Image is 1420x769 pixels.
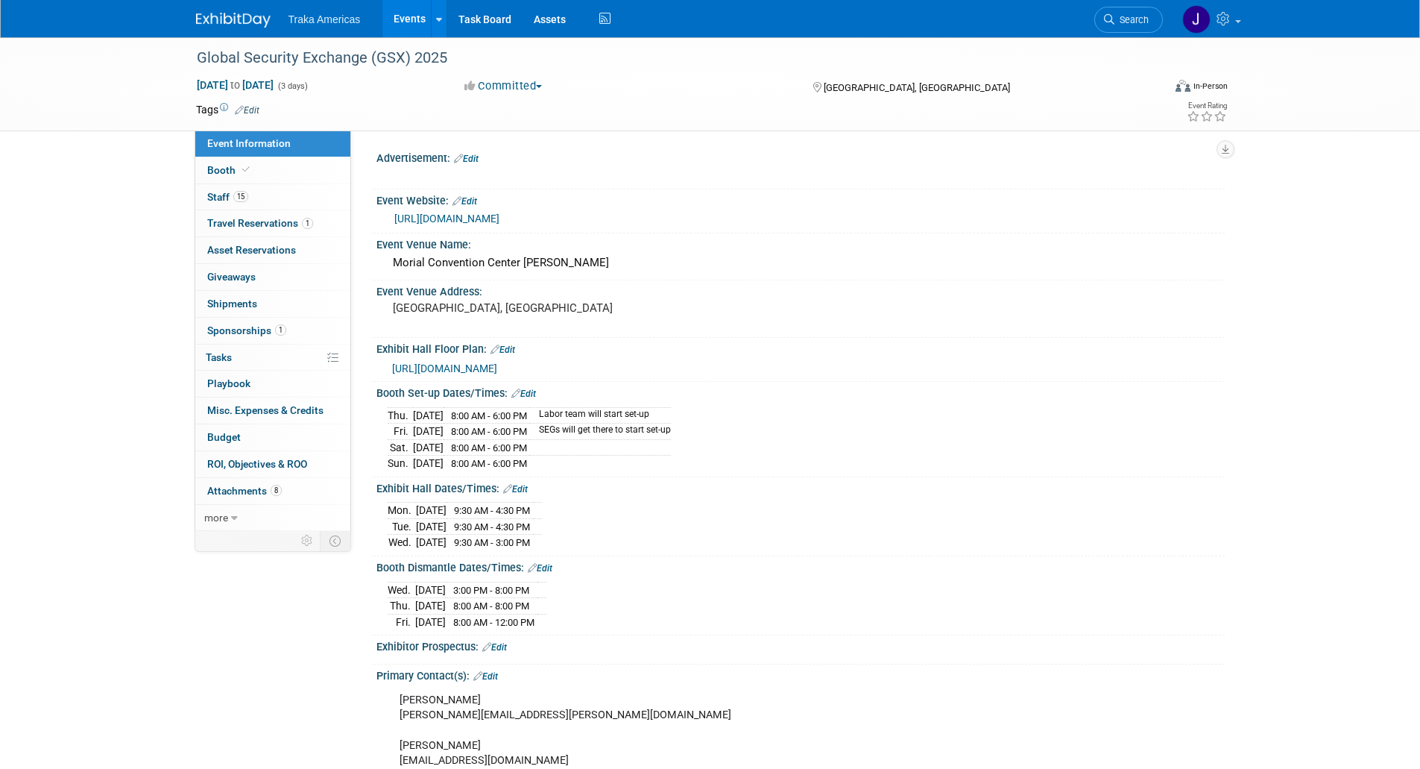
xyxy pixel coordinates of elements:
div: Event Format [1075,78,1228,100]
img: Jamie Saenz [1182,5,1211,34]
td: [DATE] [413,407,444,424]
a: Edit [235,105,259,116]
div: Event Website: [376,189,1225,209]
td: [DATE] [416,503,446,519]
span: Shipments [207,298,257,310]
div: Primary Contact(s): [376,665,1225,684]
a: Search [1094,7,1163,33]
td: Wed. [388,535,416,550]
td: Thu. [388,598,415,615]
a: ROI, Objectives & ROO [195,451,350,477]
button: Committed [459,78,548,94]
span: 3:00 PM - 8:00 PM [453,585,529,596]
a: Tasks [195,345,350,371]
td: Toggle Event Tabs [320,531,350,550]
pre: [GEOGRAPHIC_DATA], [GEOGRAPHIC_DATA] [393,301,713,315]
a: Playbook [195,371,350,397]
td: [DATE] [416,535,446,550]
span: 8:00 AM - 6:00 PM [451,442,527,453]
img: ExhibitDay [196,13,271,28]
span: Traka Americas [288,13,361,25]
div: Event Venue Address: [376,280,1225,299]
a: Attachments8 [195,478,350,504]
td: Wed. [388,582,415,598]
span: 9:30 AM - 3:00 PM [454,537,530,548]
div: Exhibitor Prospectus: [376,635,1225,655]
a: Budget [195,424,350,451]
td: [DATE] [415,598,446,615]
td: [DATE] [415,582,446,598]
td: Thu. [388,407,413,424]
span: Misc. Expenses & Credits [207,404,324,416]
span: Staff [207,191,248,203]
span: Booth [207,164,253,176]
span: Budget [207,431,241,443]
span: ROI, Objectives & ROO [207,458,307,470]
span: [GEOGRAPHIC_DATA], [GEOGRAPHIC_DATA] [824,82,1010,93]
div: In-Person [1193,81,1228,92]
span: 8 [271,485,282,496]
span: 1 [275,324,286,336]
a: Edit [511,389,536,399]
td: Tags [196,102,259,117]
span: Playbook [207,377,250,389]
span: [DATE] [DATE] [196,78,274,92]
div: Global Security Exchange (GSX) 2025 [192,45,1140,72]
a: Booth [195,157,350,183]
a: Edit [452,196,477,207]
td: SEGs will get there to start set-up [530,424,671,440]
span: 15 [233,191,248,202]
td: [DATE] [413,424,444,440]
a: Sponsorships1 [195,318,350,344]
span: 1 [302,218,313,229]
span: more [204,512,228,524]
a: Edit [473,671,498,682]
span: Sponsorships [207,324,286,336]
span: Travel Reservations [207,217,313,229]
td: Personalize Event Tab Strip [294,531,321,550]
a: Asset Reservations [195,237,350,263]
span: 8:00 AM - 12:00 PM [453,617,534,628]
td: [DATE] [413,439,444,456]
span: 8:00 AM - 6:00 PM [451,426,527,437]
a: Misc. Expenses & Credits [195,398,350,424]
td: Mon. [388,503,416,519]
div: Morial Convention Center [PERSON_NAME] [388,251,1214,274]
a: Event Information [195,131,350,157]
div: Advertisement: [376,147,1225,166]
span: Attachments [207,485,282,497]
td: Sun. [388,456,413,471]
td: Fri. [388,424,413,440]
span: 9:30 AM - 4:30 PM [454,521,530,533]
a: Edit [528,563,552,574]
a: more [195,505,350,531]
span: Search [1114,14,1149,25]
td: [DATE] [416,518,446,535]
div: Exhibit Hall Dates/Times: [376,477,1225,497]
div: Event Rating [1187,102,1227,110]
div: Booth Set-up Dates/Times: [376,382,1225,401]
a: [URL][DOMAIN_NAME] [392,362,497,374]
span: 8:00 AM - 6:00 PM [451,410,527,421]
a: Staff15 [195,184,350,210]
a: Edit [482,642,507,653]
span: Tasks [206,351,232,363]
td: Tue. [388,518,416,535]
i: Booth reservation complete [242,166,250,174]
span: 8:00 AM - 8:00 PM [453,600,529,612]
span: (3 days) [277,81,308,91]
div: Exhibit Hall Floor Plan: [376,338,1225,357]
a: [URL][DOMAIN_NAME] [394,213,499,225]
a: Edit [454,154,479,164]
td: Labor team will start set-up [530,407,671,424]
div: Event Venue Name: [376,233,1225,252]
span: 8:00 AM - 6:00 PM [451,458,527,469]
span: Giveaways [207,271,256,283]
a: Edit [503,484,528,495]
span: 9:30 AM - 4:30 PM [454,505,530,516]
td: Sat. [388,439,413,456]
a: Giveaways [195,264,350,290]
td: Fri. [388,614,415,630]
img: Format-Inperson.png [1176,80,1190,92]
